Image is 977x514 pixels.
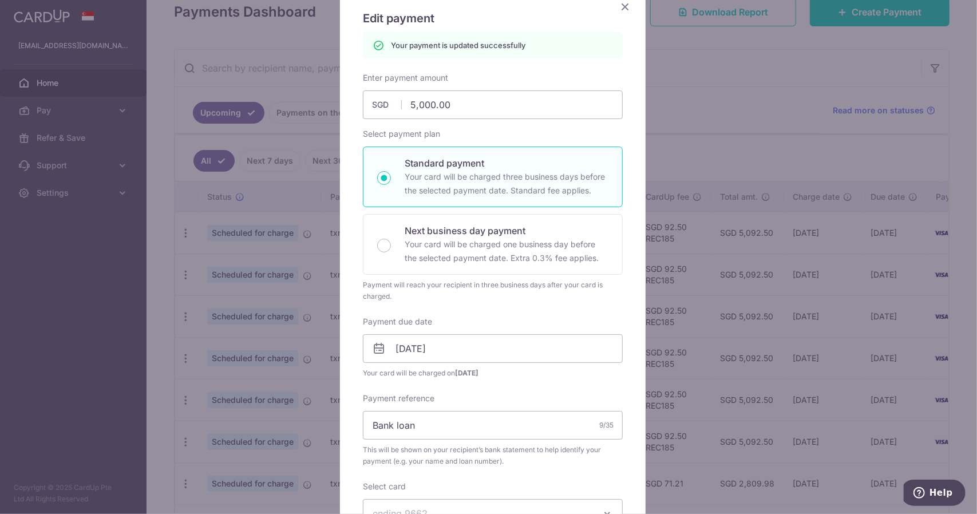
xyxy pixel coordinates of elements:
input: DD / MM / YYYY [363,334,623,363]
p: Your card will be charged three business days before the selected payment date. Standard fee appl... [405,170,608,197]
span: This will be shown on your recipient’s bank statement to help identify your payment (e.g. your na... [363,444,623,467]
h5: Edit payment [363,9,623,27]
div: 9/35 [599,420,614,431]
p: Your payment is updated successfully [391,39,525,51]
label: Enter payment amount [363,72,448,84]
p: Your card will be charged one business day before the selected payment date. Extra 0.3% fee applies. [405,238,608,265]
p: Standard payment [405,156,608,170]
label: Select card [363,481,406,492]
label: Select payment plan [363,128,440,140]
span: [DATE] [455,369,478,377]
iframe: Opens a widget where you can find more information [904,480,966,508]
span: Your card will be charged on [363,367,623,379]
p: Next business day payment [405,224,608,238]
input: 0.00 [363,90,623,119]
span: SGD [372,99,402,110]
label: Payment due date [363,316,432,327]
label: Payment reference [363,393,434,404]
div: Payment will reach your recipient in three business days after your card is charged. [363,279,623,302]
